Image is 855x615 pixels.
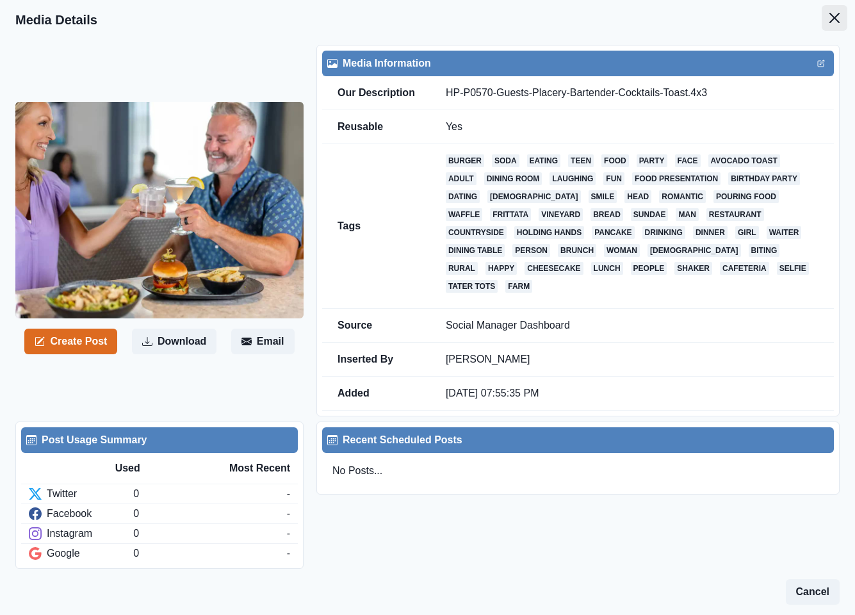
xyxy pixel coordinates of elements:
a: dining table [446,244,505,257]
a: shaker [674,262,712,275]
td: Inserted By [322,343,430,377]
div: Post Usage Summary [26,432,293,448]
div: Recent Scheduled Posts [327,432,829,448]
td: [DATE] 07:55:35 PM [430,377,834,411]
div: - [287,526,290,541]
a: birthday party [728,172,800,185]
div: 0 [133,486,286,502]
div: Facebook [29,506,133,521]
a: smile [589,190,617,203]
a: dining room [484,172,542,185]
a: lunch [591,262,623,275]
a: bread [590,208,623,221]
a: drinking [642,226,685,239]
a: [DEMOGRAPHIC_DATA] [647,244,741,257]
a: party [637,154,667,167]
a: burger [446,154,484,167]
div: Twitter [29,486,133,502]
button: Edit [813,56,829,71]
a: cafeteria [720,262,769,275]
a: woman [604,244,640,257]
a: farm [505,280,532,293]
div: Most Recent [202,461,290,476]
td: Added [322,377,430,411]
button: Cancel [786,579,840,605]
a: sundae [631,208,669,221]
a: man [676,208,698,221]
a: soda [492,154,519,167]
td: Reusable [322,110,430,144]
div: Used [115,461,203,476]
a: rural [446,262,478,275]
div: 0 [133,526,286,541]
td: HP-P0570-Guests-Placery-Bartender-Cocktails-Toast.4x3 [430,76,834,110]
a: pouring food [713,190,779,203]
a: fun [603,172,624,185]
a: biting [749,244,780,257]
a: brunch [558,244,596,257]
div: Media Information [327,56,829,71]
a: face [675,154,701,167]
a: tater tots [446,280,498,293]
div: - [287,486,290,502]
a: happy [485,262,517,275]
a: person [512,244,550,257]
button: Create Post [24,329,117,354]
a: selfie [777,262,809,275]
td: Yes [430,110,834,144]
div: Google [29,546,133,561]
div: 0 [133,506,286,521]
a: head [624,190,651,203]
a: [PERSON_NAME] [446,354,530,365]
div: No Posts... [322,453,834,489]
a: vineyard [539,208,583,221]
a: food presentation [632,172,721,185]
div: - [287,546,290,561]
a: laughing [550,172,596,185]
a: girl [735,226,759,239]
div: 0 [133,546,286,561]
td: Source [322,309,430,343]
img: qtgav34aurxsvelowtsj [15,102,304,318]
a: pancake [592,226,634,239]
div: Instagram [29,526,133,541]
a: waffle [446,208,482,221]
p: Social Manager Dashboard [446,319,818,332]
a: restaurant [706,208,764,221]
a: avocado toast [708,154,780,167]
a: waiter [767,226,802,239]
button: Email [231,329,295,354]
a: food [601,154,629,167]
a: eating [527,154,560,167]
a: people [631,262,667,275]
a: cheesecake [525,262,583,275]
a: dating [446,190,480,203]
button: Download [132,329,216,354]
a: adult [446,172,476,185]
a: holding hands [514,226,584,239]
td: Our Description [322,76,430,110]
button: Close [822,5,847,31]
a: [DEMOGRAPHIC_DATA] [487,190,581,203]
a: dinner [693,226,728,239]
a: frittata [490,208,531,221]
div: - [287,506,290,521]
td: Tags [322,144,430,309]
a: countryside [446,226,507,239]
a: teen [568,154,594,167]
a: romantic [659,190,706,203]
